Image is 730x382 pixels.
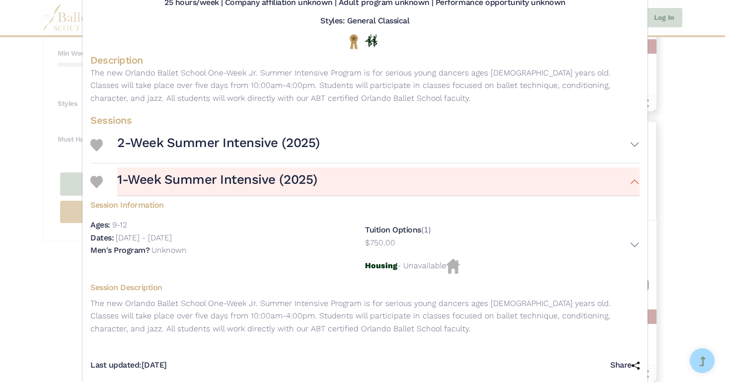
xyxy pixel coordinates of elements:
p: Unknown [151,245,187,255]
div: (1) [365,219,640,259]
h5: Session Description [90,283,640,293]
h5: Styles: General Classical [320,16,409,26]
p: [DATE] - [DATE] [116,233,172,242]
p: The new Orlando Ballet School One-Week Jr. Summer Intensive Program is for serious young dancers ... [90,297,640,335]
button: 1-Week Summer Intensive (2025) [117,167,640,196]
h4: Sessions [90,114,640,127]
img: National [348,34,360,49]
h3: 2-Week Summer Intensive (2025) [117,135,320,152]
img: In Person [365,34,377,47]
p: 9-12 [112,220,127,229]
h5: Share [610,360,640,371]
p: $750.00 [365,236,395,249]
img: Housing Unvailable [446,259,460,274]
img: Heart [90,139,103,152]
span: Last updated: [90,360,142,370]
h5: [DATE] [90,360,167,371]
h5: Men's Program? [90,245,149,255]
h4: Description [90,54,640,67]
button: 2-Week Summer Intensive (2025) [117,131,640,159]
h5: Ages: [90,220,110,229]
span: Housing [365,261,397,270]
p: - Unavailable [365,259,640,274]
h5: Dates: [90,233,114,242]
img: Heart [90,176,103,188]
p: The new Orlando Ballet School One-Week Jr. Summer Intensive Program is for serious young dancers ... [90,67,640,105]
h5: Tuition Options [365,225,421,234]
h3: 1-Week Summer Intensive (2025) [117,171,317,188]
button: $750.00 [365,236,640,254]
h5: Session Information [90,196,640,211]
